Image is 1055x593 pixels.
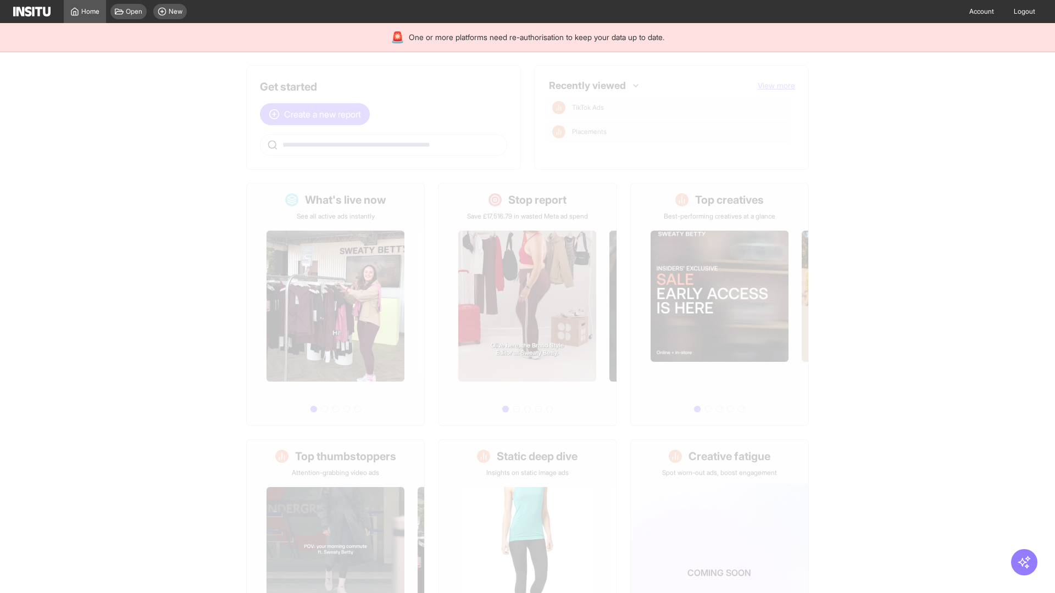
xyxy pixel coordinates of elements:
div: 🚨 [391,30,404,45]
span: One or more platforms need re-authorisation to keep your data up to date. [409,32,664,43]
span: Open [126,7,142,16]
span: New [169,7,182,16]
span: Home [81,7,99,16]
img: Logo [13,7,51,16]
